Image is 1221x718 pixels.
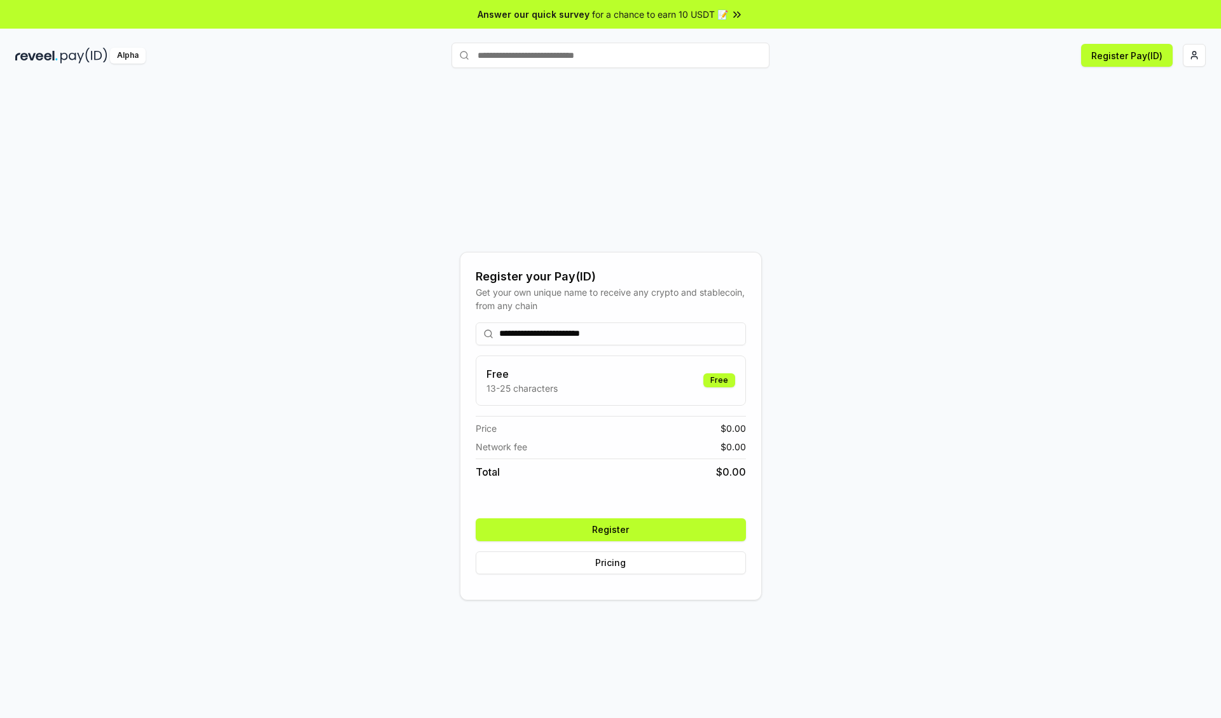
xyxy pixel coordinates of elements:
[1081,44,1173,67] button: Register Pay(ID)
[476,286,746,312] div: Get your own unique name to receive any crypto and stablecoin, from any chain
[486,382,558,395] p: 13-25 characters
[476,551,746,574] button: Pricing
[476,518,746,541] button: Register
[476,422,497,435] span: Price
[476,440,527,453] span: Network fee
[110,48,146,64] div: Alpha
[592,8,728,21] span: for a chance to earn 10 USDT 📝
[721,440,746,453] span: $ 0.00
[476,464,500,480] span: Total
[721,422,746,435] span: $ 0.00
[486,366,558,382] h3: Free
[476,268,746,286] div: Register your Pay(ID)
[478,8,590,21] span: Answer our quick survey
[15,48,58,64] img: reveel_dark
[703,373,735,387] div: Free
[60,48,107,64] img: pay_id
[716,464,746,480] span: $ 0.00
